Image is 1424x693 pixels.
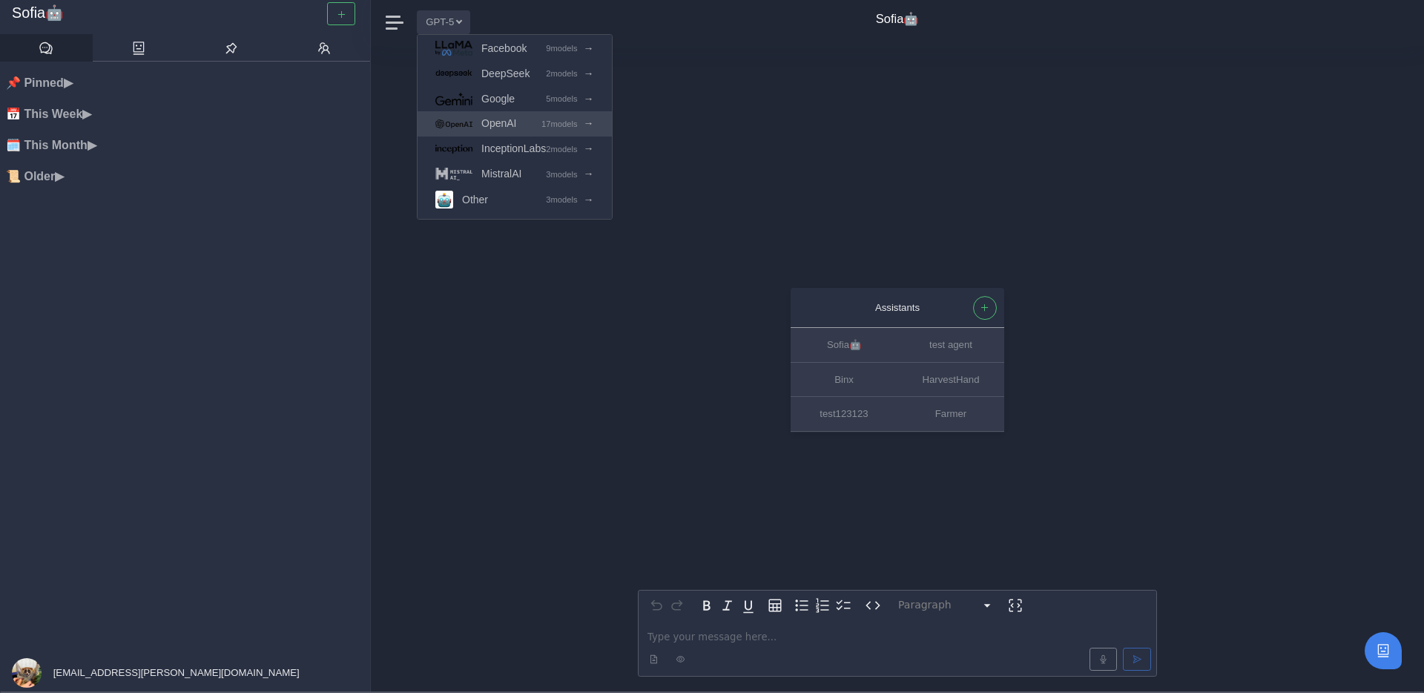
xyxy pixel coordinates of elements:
[876,12,920,27] h4: Sofia🤖
[584,91,594,108] span: →
[435,168,472,180] img: MistralAI logo
[546,142,577,156] small: 2 models
[892,595,999,616] button: Block type
[696,595,717,616] button: Bold
[6,105,370,124] li: 📅 This Week ▶
[584,65,594,82] span: →
[481,91,515,108] span: Google
[418,111,612,137] a: OpenAI logoOpenAI17models→
[6,136,370,155] li: 🗓️ This Month ▶
[541,117,578,131] small: 17 models
[863,595,883,616] button: Inline code format
[481,65,530,82] span: DeepSeek
[805,300,989,315] div: Assistants
[435,191,453,208] img: Other logo
[897,363,1004,397] button: HarvestHand
[12,4,358,22] a: Sofia🤖
[435,145,472,154] img: InceptionLabs logo
[418,137,612,162] a: InceptionLabs logoInceptionLabs2models→
[435,92,472,105] img: Google logo
[546,42,577,55] small: 9 models
[418,61,612,86] a: DeepSeek logoDeepSeek2models→
[6,73,370,93] li: 📌 Pinned ▶
[50,667,300,678] span: [EMAIL_ADDRESS][PERSON_NAME][DOMAIN_NAME]
[546,193,577,206] small: 3 models
[6,167,370,186] li: 📜 Older ▶
[435,119,472,128] img: OpenAI logo
[546,92,577,105] small: 5 models
[584,40,594,57] span: →
[417,10,470,33] button: GPT-5
[717,595,738,616] button: Italic
[418,162,612,187] a: MistralAI logoMistralAI3models→
[791,595,854,616] div: toggle group
[791,397,897,431] button: test123123
[584,191,594,208] span: →
[435,70,472,76] img: DeepSeek logo
[738,595,759,616] button: Underline
[546,168,577,181] small: 3 models
[481,140,546,157] span: InceptionLabs
[791,595,812,616] button: Bulleted list
[546,67,577,80] small: 2 models
[418,36,612,61] a: Facebook logoFacebook9models→
[584,140,594,157] span: →
[462,191,488,208] span: Other
[418,86,612,111] a: Google logoGoogle5models→
[584,165,594,183] span: →
[481,165,521,183] span: MistralAI
[897,329,1004,363] button: test agent
[481,40,527,57] span: Facebook
[417,34,613,220] div: GPT-5
[791,363,897,397] button: Binx
[791,329,897,363] button: Sofia🤖
[584,115,594,132] span: →
[833,595,854,616] button: Check list
[418,187,612,213] a: Other logoOther3models→
[812,595,833,616] button: Numbered list
[897,397,1004,431] button: Farmer
[481,115,516,132] span: OpenAI
[639,620,1156,676] div: editable markdown
[435,41,472,56] img: Facebook logo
